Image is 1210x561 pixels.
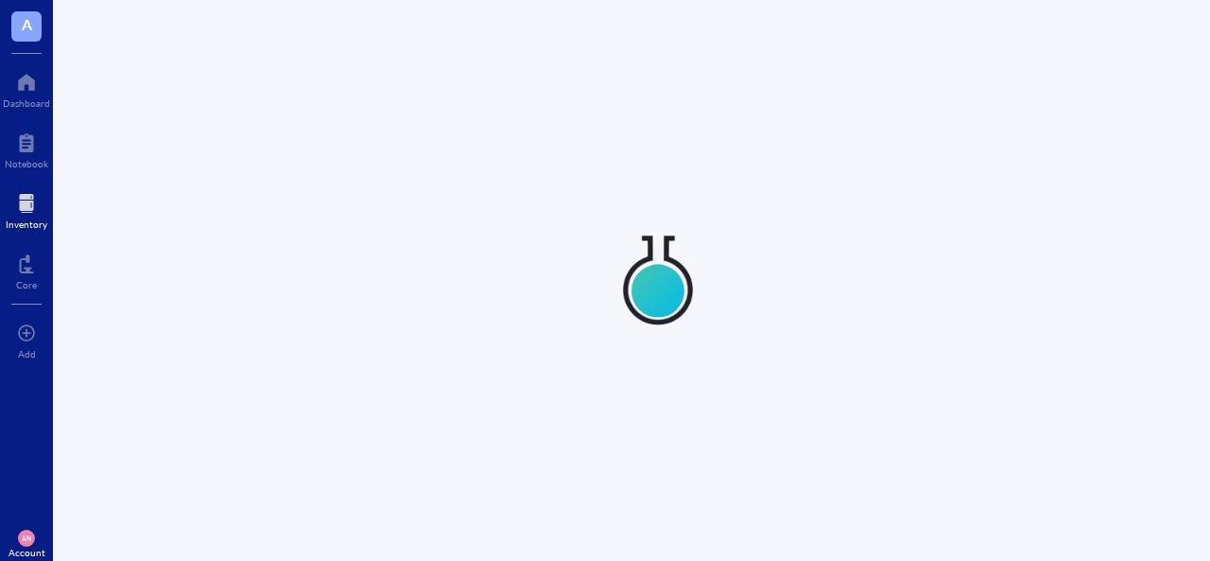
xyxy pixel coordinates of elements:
[6,219,47,230] div: Inventory
[3,67,50,109] a: Dashboard
[9,547,45,558] div: Account
[22,535,32,543] span: AN
[16,249,37,290] a: Core
[16,279,37,290] div: Core
[3,97,50,109] div: Dashboard
[22,12,32,36] span: A
[18,348,36,359] div: Add
[5,158,48,169] div: Notebook
[6,188,47,230] a: Inventory
[5,128,48,169] a: Notebook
